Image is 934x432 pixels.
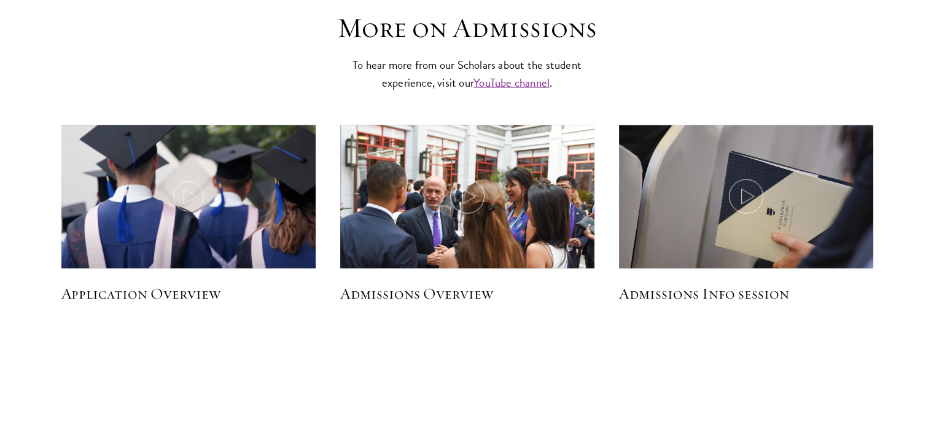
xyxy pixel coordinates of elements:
h5: Admissions Info session [619,283,873,304]
h5: Application Overview [61,283,316,304]
h5: Admissions Overview [340,283,594,304]
img: Administrator-speaking-to-group-of-students-outside-in-courtyard [340,125,594,294]
p: To hear more from our Scholars about the student experience, visit our . [348,55,587,91]
button: Administrator-speaking-to-group-of-students-outside-in-courtyard [340,125,594,268]
a: YouTube channel [473,73,550,91]
h3: More on Admissions [277,11,658,45]
img: student holding Schwarzman Scholar documents [619,125,873,294]
button: student holding Schwarzman Scholar documents [619,125,873,268]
